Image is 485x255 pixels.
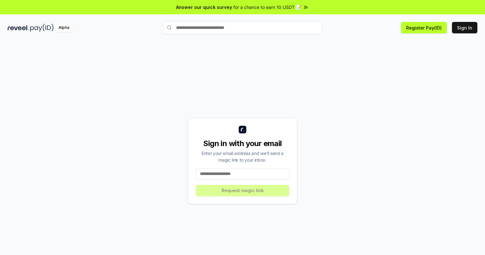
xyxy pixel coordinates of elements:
div: Alpha [55,24,73,32]
div: Enter your email address and we’ll send a magic link to your inbox. [196,150,289,163]
span: for a chance to earn 10 USDT 📝 [233,4,301,10]
img: pay_id [30,24,54,32]
img: reveel_dark [8,24,29,32]
button: Register Pay(ID) [401,22,447,33]
span: Answer our quick survey [176,4,232,10]
div: Sign in with your email [196,138,289,149]
button: Sign In [452,22,477,33]
img: logo_small [239,126,246,133]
